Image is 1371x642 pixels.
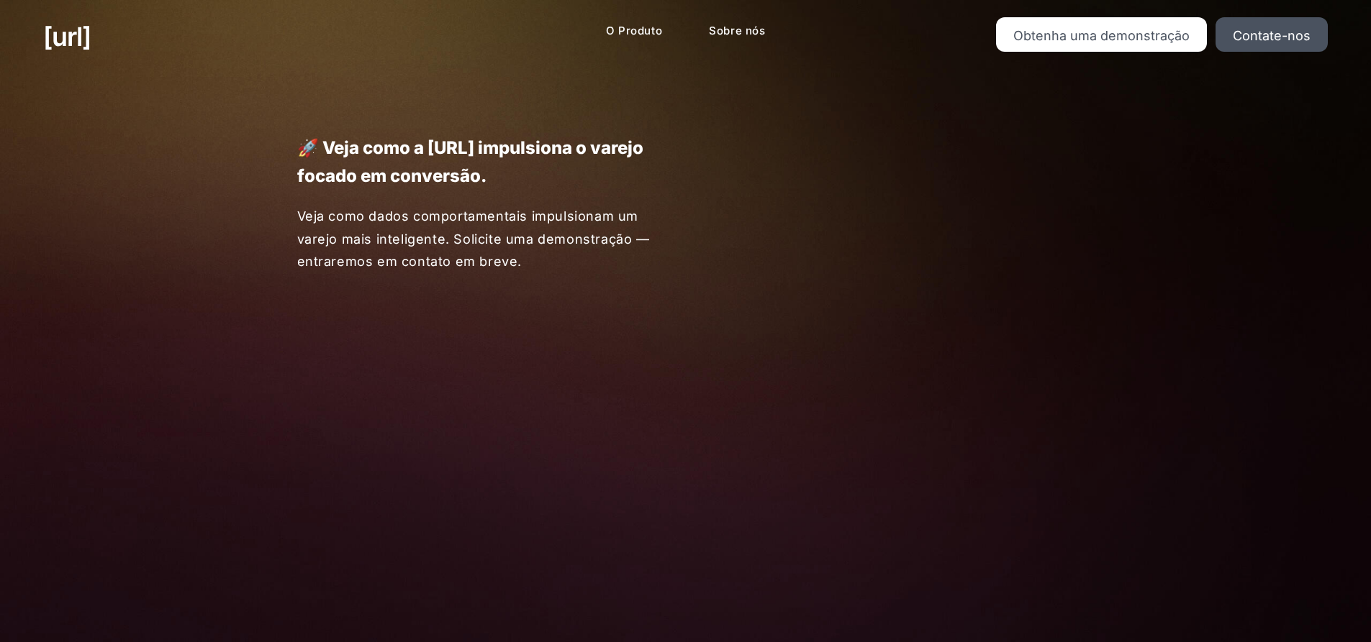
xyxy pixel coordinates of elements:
[709,24,765,37] font: Sobre nós
[1216,17,1328,52] a: Contate-nos
[43,21,91,52] font: [URL]
[606,24,662,37] font: O Produto
[1013,28,1190,43] font: Obtenha uma demonstração
[297,137,643,186] font: 🚀 Veja como a [URL] impulsiona o varejo focado em conversão.
[594,17,674,45] a: O Produto
[1233,28,1311,43] font: Contate-nos
[697,17,777,45] a: Sobre nós
[996,17,1207,52] a: Obtenha uma demonstração
[297,208,650,269] font: Veja como dados comportamentais impulsionam um varejo mais inteligente. Solicite uma demonstração...
[720,134,1074,555] iframe: Formulário 1
[43,17,91,56] a: [URL]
